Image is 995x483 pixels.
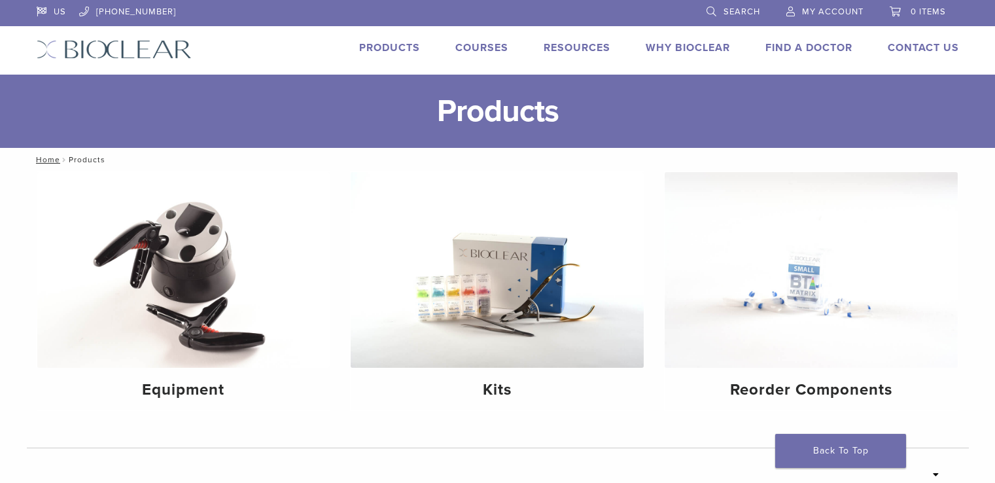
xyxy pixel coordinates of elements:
[775,434,906,468] a: Back To Top
[60,156,69,163] span: /
[37,40,192,59] img: Bioclear
[665,172,958,368] img: Reorder Components
[675,378,947,402] h4: Reorder Components
[32,155,60,164] a: Home
[455,41,508,54] a: Courses
[724,7,760,17] span: Search
[27,148,969,171] nav: Products
[37,172,330,410] a: Equipment
[544,41,610,54] a: Resources
[888,41,959,54] a: Contact Us
[911,7,946,17] span: 0 items
[646,41,730,54] a: Why Bioclear
[351,172,644,368] img: Kits
[48,378,320,402] h4: Equipment
[765,41,852,54] a: Find A Doctor
[665,172,958,410] a: Reorder Components
[361,378,633,402] h4: Kits
[351,172,644,410] a: Kits
[37,172,330,368] img: Equipment
[359,41,420,54] a: Products
[802,7,864,17] span: My Account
